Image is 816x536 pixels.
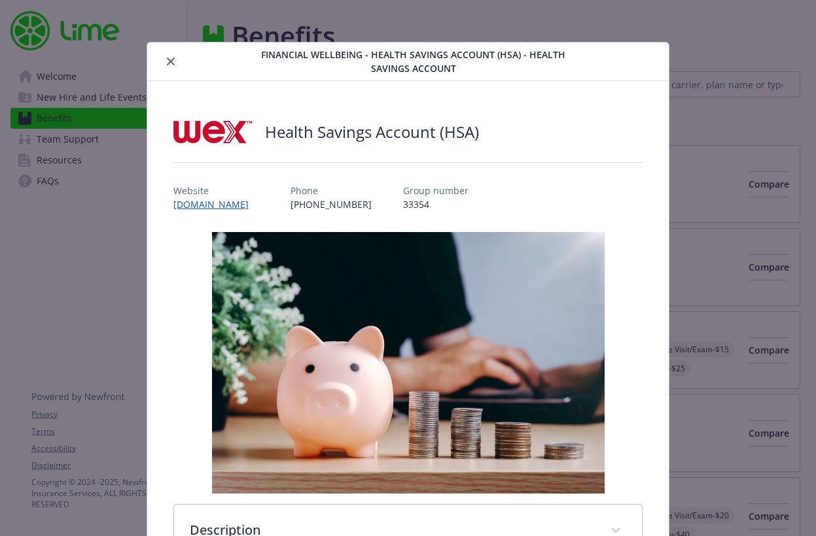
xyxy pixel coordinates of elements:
img: banner [212,232,605,494]
p: Group number [403,184,469,197]
p: Website [173,184,259,197]
p: Phone [291,184,372,197]
a: [DOMAIN_NAME] [173,198,259,210]
h2: Health Savings Account (HSA) [265,121,479,143]
p: 33354 [403,197,469,211]
button: close [163,54,179,69]
img: Wex Inc. [173,112,252,152]
span: Financial Wellbeing - Health Savings Account (HSA) - Health Savings Account [260,48,566,75]
p: [PHONE_NUMBER] [291,197,372,211]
